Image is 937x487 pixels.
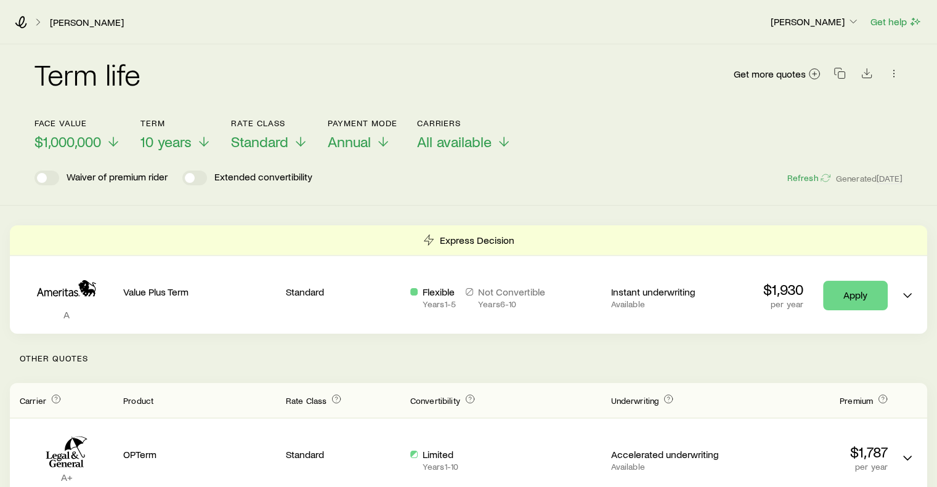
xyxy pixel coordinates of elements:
[286,448,400,461] p: Standard
[328,118,397,128] p: Payment Mode
[140,133,192,150] span: 10 years
[231,118,308,151] button: Rate ClassStandard
[763,281,803,298] p: $1,930
[478,286,545,298] p: Not Convertible
[140,118,211,128] p: Term
[733,67,821,81] a: Get more quotes
[734,69,806,79] span: Get more quotes
[771,15,859,28] p: [PERSON_NAME]
[610,448,725,461] p: Accelerated underwriting
[123,448,276,461] p: OPTerm
[20,308,113,321] p: A
[10,334,927,383] p: Other Quotes
[20,471,113,483] p: A+
[140,118,211,151] button: Term10 years
[610,299,725,309] p: Available
[610,286,725,298] p: Instant underwriting
[823,281,888,310] a: Apply
[34,133,101,150] span: $1,000,000
[34,118,121,151] button: Face value$1,000,000
[836,173,903,184] span: Generated
[770,15,860,30] button: [PERSON_NAME]
[858,70,875,81] a: Download CSV
[423,448,458,461] p: Limited
[10,225,927,334] div: Term quotes
[34,118,121,128] p: Face value
[610,462,725,472] p: Available
[286,286,400,298] p: Standard
[214,171,312,185] p: Extended convertibility
[231,118,308,128] p: Rate Class
[20,395,46,406] span: Carrier
[328,133,371,150] span: Annual
[610,395,659,406] span: Underwriting
[840,395,873,406] span: Premium
[123,395,153,406] span: Product
[440,234,514,246] p: Express Decision
[417,118,511,128] p: Carriers
[417,118,511,151] button: CarriersAll available
[478,299,545,309] p: Years 6 - 10
[417,133,492,150] span: All available
[34,59,140,89] h2: Term life
[423,462,458,472] p: Years 1 - 10
[123,286,276,298] p: Value Plus Term
[410,395,460,406] span: Convertibility
[786,172,830,184] button: Refresh
[423,286,456,298] p: Flexible
[763,299,803,309] p: per year
[49,17,124,28] a: [PERSON_NAME]
[735,443,888,461] p: $1,787
[67,171,168,185] p: Waiver of premium rider
[877,173,903,184] span: [DATE]
[423,299,456,309] p: Years 1 - 5
[870,15,922,29] button: Get help
[286,395,327,406] span: Rate Class
[328,118,397,151] button: Payment ModeAnnual
[231,133,288,150] span: Standard
[735,462,888,472] p: per year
